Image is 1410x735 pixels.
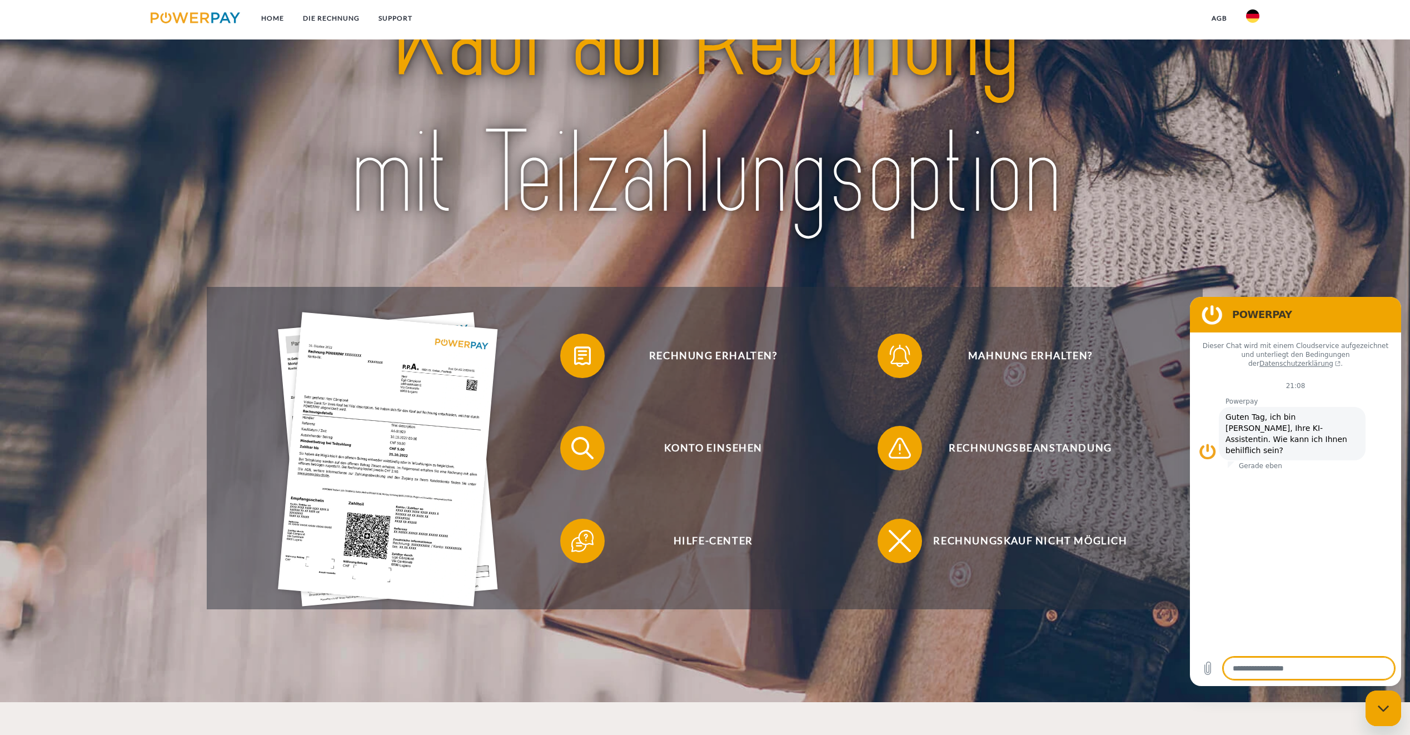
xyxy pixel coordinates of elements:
span: Rechnungskauf nicht möglich [894,519,1167,563]
img: qb_search.svg [569,434,596,462]
button: Mahnung erhalten? [878,334,1167,378]
img: single_invoice_powerpay_de.jpg [278,312,498,607]
img: qb_close.svg [886,527,914,555]
button: Rechnungsbeanstandung [878,426,1167,470]
button: Hilfe-Center [560,519,849,563]
a: agb [1202,8,1237,28]
span: Hilfe-Center [577,519,849,563]
button: Rechnung erhalten? [560,334,849,378]
img: qb_warning.svg [886,434,914,462]
span: Mahnung erhalten? [894,334,1167,378]
button: Konto einsehen [560,426,849,470]
span: Konto einsehen [577,426,849,470]
img: qb_bill.svg [569,342,596,370]
iframe: Messaging-Fenster [1190,297,1401,686]
a: SUPPORT [369,8,422,28]
img: de [1246,9,1259,23]
img: qb_bell.svg [886,342,914,370]
img: qb_help.svg [569,527,596,555]
img: logo-powerpay.svg [151,12,240,23]
a: DIE RECHNUNG [293,8,369,28]
button: Rechnungskauf nicht möglich [878,519,1167,563]
a: Home [252,8,293,28]
iframe: Schaltfläche zum Öffnen des Messaging-Fensters; Konversation läuft [1366,691,1401,726]
span: Rechnung erhalten? [577,334,849,378]
span: Rechnungsbeanstandung [894,426,1167,470]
